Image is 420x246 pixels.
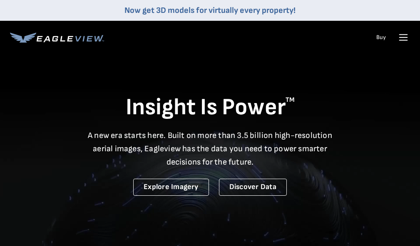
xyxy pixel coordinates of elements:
[133,179,209,196] a: Explore Imagery
[376,34,386,41] a: Buy
[286,96,295,104] sup: TM
[10,93,410,122] h1: Insight Is Power
[124,5,296,15] a: Now get 3D models for virtually every property!
[83,129,338,169] p: A new era starts here. Built on more than 3.5 billion high-resolution aerial images, Eagleview ha...
[219,179,287,196] a: Discover Data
